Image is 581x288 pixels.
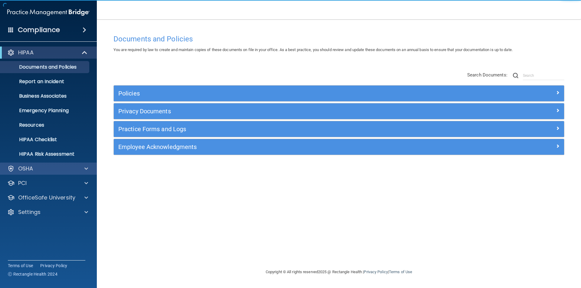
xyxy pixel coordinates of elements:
a: Privacy Policy [40,263,67,269]
a: Privacy Policy [364,270,388,274]
span: You are required by law to create and maintain copies of these documents on file in your office. ... [113,47,513,52]
a: Employee Acknowledgments [118,142,560,152]
p: OfficeSafe University [18,194,75,201]
a: Practice Forms and Logs [118,124,560,134]
p: HIPAA [18,49,34,56]
h5: Practice Forms and Logs [118,126,447,132]
p: Business Associates [4,93,87,99]
p: HIPAA Checklist [4,137,87,143]
input: Search [523,71,564,80]
img: ic-search.3b580494.png [513,73,518,78]
h5: Policies [118,90,447,97]
iframe: Drift Widget Chat Controller [476,245,574,269]
div: Copyright © All rights reserved 2025 @ Rectangle Health | | [228,262,449,282]
a: Policies [118,89,560,98]
span: Ⓒ Rectangle Health 2024 [8,271,57,277]
a: PCI [7,180,88,187]
a: OSHA [7,165,88,172]
p: Documents and Policies [4,64,87,70]
p: HIPAA Risk Assessment [4,151,87,157]
a: HIPAA [7,49,88,56]
a: Terms of Use [389,270,412,274]
p: Emergency Planning [4,108,87,114]
p: OSHA [18,165,33,172]
a: Settings [7,209,88,216]
a: Privacy Documents [118,106,560,116]
span: Search Documents: [467,72,507,78]
p: Settings [18,209,41,216]
a: OfficeSafe University [7,194,88,201]
h4: Compliance [18,26,60,34]
p: PCI [18,180,27,187]
a: Terms of Use [8,263,33,269]
h4: Documents and Policies [113,35,564,43]
img: PMB logo [7,6,90,18]
h5: Employee Acknowledgments [118,144,447,150]
p: Report an Incident [4,79,87,85]
p: Resources [4,122,87,128]
h5: Privacy Documents [118,108,447,115]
